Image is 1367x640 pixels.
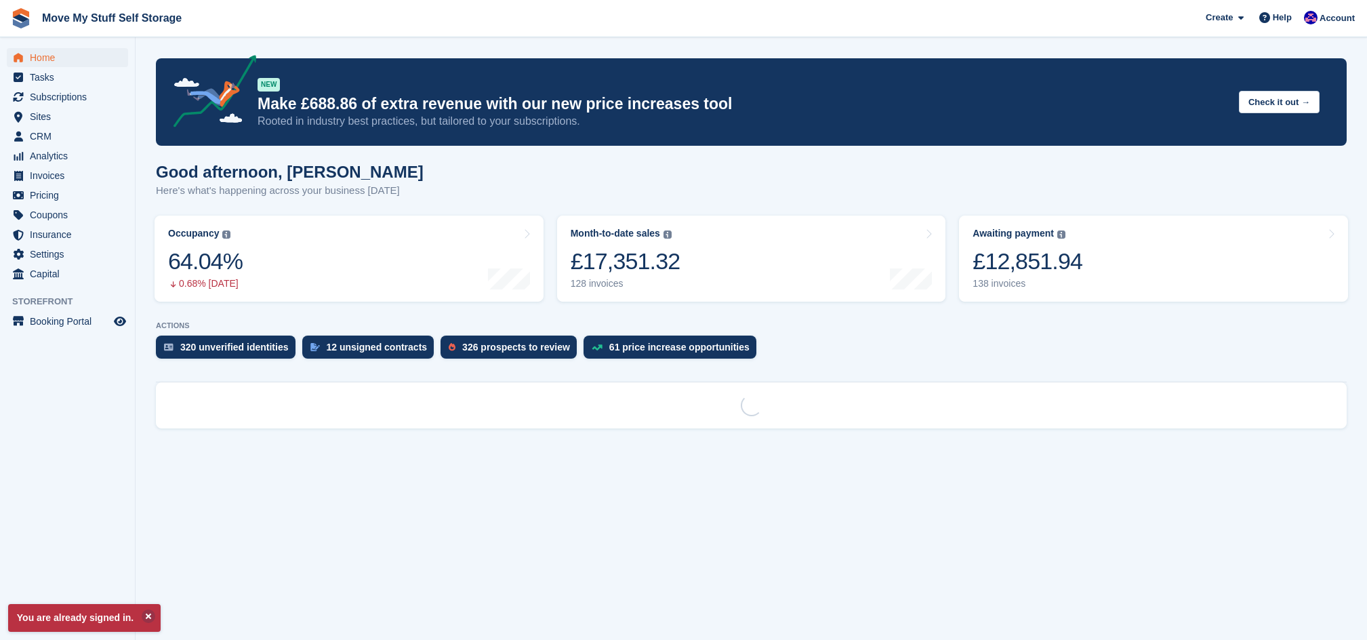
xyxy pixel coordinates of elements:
a: 12 unsigned contracts [302,336,441,365]
img: icon-info-grey-7440780725fd019a000dd9b08b2336e03edf1995a4989e88bcd33f0948082b44.svg [664,231,672,239]
span: Account [1320,12,1355,25]
div: 12 unsigned contracts [327,342,428,353]
p: You are already signed in. [8,604,161,632]
a: menu [7,68,128,87]
img: Jade Whetnall [1304,11,1318,24]
div: NEW [258,78,280,92]
img: verify_identity-adf6edd0f0f0b5bbfe63781bf79b02c33cf7c696d77639b501bdc392416b5a36.svg [164,343,174,351]
span: Booking Portal [30,312,111,331]
a: Awaiting payment £12,851.94 138 invoices [959,216,1348,302]
span: Help [1273,11,1292,24]
div: 64.04% [168,247,243,275]
span: Storefront [12,295,135,308]
div: 138 invoices [973,278,1082,289]
div: Occupancy [168,228,219,239]
img: stora-icon-8386f47178a22dfd0bd8f6a31ec36ba5ce8667c1dd55bd0f319d3a0aa187defe.svg [11,8,31,28]
span: Subscriptions [30,87,111,106]
span: Capital [30,264,111,283]
a: menu [7,264,128,283]
p: Make £688.86 of extra revenue with our new price increases tool [258,94,1228,114]
div: £17,351.32 [571,247,680,275]
a: 320 unverified identities [156,336,302,365]
div: 326 prospects to review [462,342,570,353]
div: 128 invoices [571,278,680,289]
img: icon-info-grey-7440780725fd019a000dd9b08b2336e03edf1995a4989e88bcd33f0948082b44.svg [1057,231,1065,239]
a: menu [7,146,128,165]
a: Occupancy 64.04% 0.68% [DATE] [155,216,544,302]
h1: Good afternoon, [PERSON_NAME] [156,163,424,181]
span: CRM [30,127,111,146]
span: Pricing [30,186,111,205]
div: 61 price increase opportunities [609,342,750,353]
p: ACTIONS [156,321,1347,330]
a: menu [7,107,128,126]
img: contract_signature_icon-13c848040528278c33f63329250d36e43548de30e8caae1d1a13099fd9432cc5.svg [310,343,320,351]
span: Coupons [30,205,111,224]
a: menu [7,186,128,205]
a: menu [7,205,128,224]
a: Preview store [112,313,128,329]
span: Insurance [30,225,111,244]
span: Tasks [30,68,111,87]
a: menu [7,48,128,67]
a: menu [7,166,128,185]
a: Month-to-date sales £17,351.32 128 invoices [557,216,946,302]
img: price_increase_opportunities-93ffe204e8149a01c8c9dc8f82e8f89637d9d84a8eef4429ea346261dce0b2c0.svg [592,344,603,351]
a: menu [7,87,128,106]
span: Sites [30,107,111,126]
span: Analytics [30,146,111,165]
div: 0.68% [DATE] [168,278,243,289]
div: Month-to-date sales [571,228,660,239]
a: menu [7,127,128,146]
div: £12,851.94 [973,247,1082,275]
a: 326 prospects to review [441,336,584,365]
div: 320 unverified identities [180,342,289,353]
p: Rooted in industry best practices, but tailored to your subscriptions. [258,114,1228,129]
button: Check it out → [1239,91,1320,113]
a: menu [7,312,128,331]
img: prospect-51fa495bee0391a8d652442698ab0144808aea92771e9ea1ae160a38d050c398.svg [449,343,455,351]
span: Home [30,48,111,67]
a: menu [7,245,128,264]
a: Move My Stuff Self Storage [37,7,187,29]
img: price-adjustments-announcement-icon-8257ccfd72463d97f412b2fc003d46551f7dbcb40ab6d574587a9cd5c0d94... [162,55,257,132]
a: menu [7,225,128,244]
span: Create [1206,11,1233,24]
span: Settings [30,245,111,264]
img: icon-info-grey-7440780725fd019a000dd9b08b2336e03edf1995a4989e88bcd33f0948082b44.svg [222,231,230,239]
div: Awaiting payment [973,228,1054,239]
span: Invoices [30,166,111,185]
a: 61 price increase opportunities [584,336,763,365]
p: Here's what's happening across your business [DATE] [156,183,424,199]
